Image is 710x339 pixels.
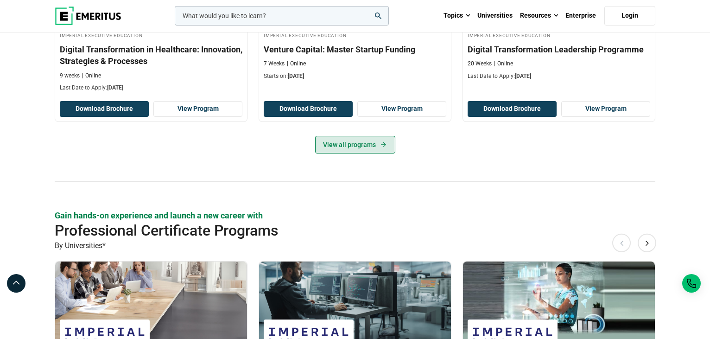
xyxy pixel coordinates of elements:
p: Starts on: [264,72,446,80]
p: 20 Weeks [468,60,492,68]
p: 9 weeks [60,72,80,80]
a: Login [604,6,655,26]
p: Online [287,60,306,68]
span: [DATE] [288,73,304,79]
h2: Professional Certificate Programs [55,221,595,240]
p: Online [82,72,101,80]
h4: Imperial Executive Education [468,31,650,39]
a: View all programs [315,136,395,154]
button: Download Brochure [60,101,149,117]
p: Last Date to Apply: [468,72,650,80]
button: Previous [612,233,631,252]
h4: Imperial Executive Education [60,31,242,39]
p: By Universities* [55,240,655,252]
p: Last Date to Apply: [60,84,242,92]
a: View Program [153,101,242,117]
a: View Program [357,101,446,117]
h4: Imperial Executive Education [264,31,446,39]
h3: Digital Transformation Leadership Programme [468,44,650,55]
span: [DATE] [515,73,531,79]
span: [DATE] [107,84,123,91]
h3: Digital Transformation in Healthcare: Innovation, Strategies & Processes [60,44,242,67]
p: Online [494,60,513,68]
button: Download Brochure [264,101,353,117]
p: 7 Weeks [264,60,285,68]
a: View Program [561,101,650,117]
h3: Venture Capital: Master Startup Funding [264,44,446,55]
button: Next [638,233,656,252]
button: Download Brochure [468,101,557,117]
input: woocommerce-product-search-field-0 [175,6,389,26]
p: Gain hands-on experience and launch a new career with [55,210,655,221]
